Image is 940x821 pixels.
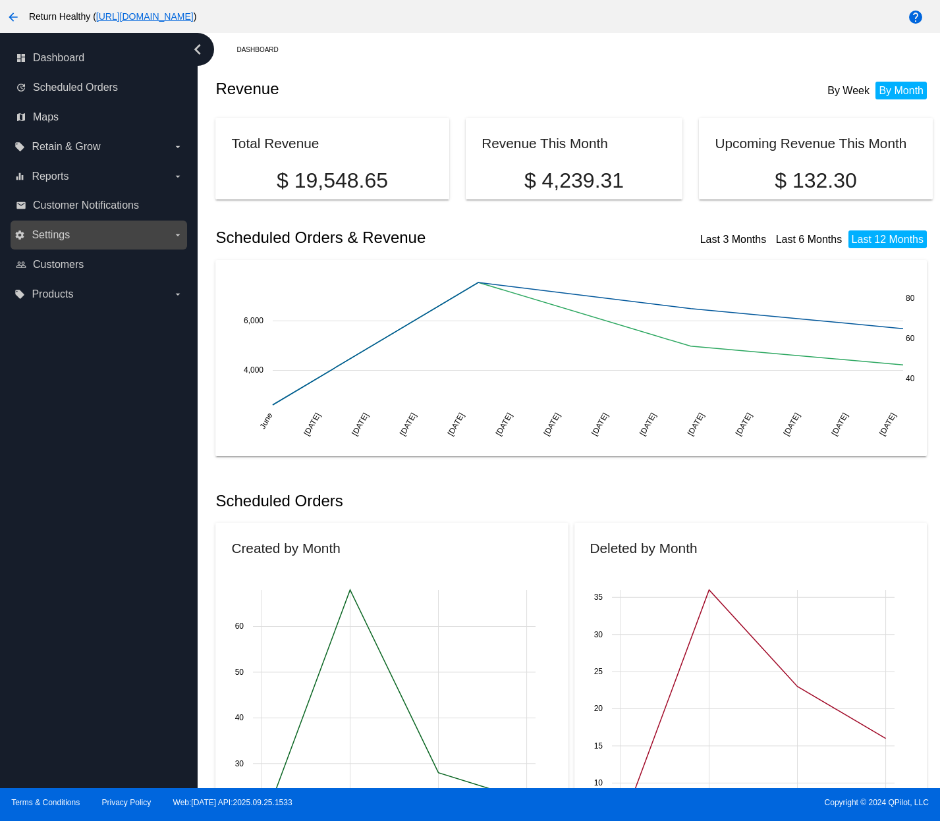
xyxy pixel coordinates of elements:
text: [DATE] [302,411,323,437]
text: [DATE] [494,411,514,437]
i: arrow_drop_down [173,289,183,300]
text: 10 [594,779,603,788]
text: [DATE] [734,411,754,437]
text: 80 [906,294,915,303]
i: local_offer [14,289,25,300]
a: Web:[DATE] API:2025.09.25.1533 [173,798,292,807]
text: 25 [594,667,603,676]
span: Customer Notifications [33,199,139,211]
text: June [258,411,275,431]
text: [DATE] [398,411,418,437]
h2: Total Revenue [231,136,319,151]
text: 50 [235,668,244,677]
span: Dashboard [33,52,84,64]
text: [DATE] [446,411,466,437]
a: Last 6 Months [776,234,843,245]
h2: Scheduled Orders & Revenue [215,228,574,247]
text: 40 [906,374,915,383]
i: local_offer [14,142,25,152]
mat-icon: help [908,9,924,25]
i: dashboard [16,53,26,63]
p: $ 132.30 [715,169,916,193]
h2: Revenue [215,80,574,98]
text: [DATE] [686,411,706,437]
i: settings [14,230,25,240]
text: 20 [594,704,603,714]
a: Dashboard [236,40,290,60]
a: Last 12 Months [852,234,924,245]
text: [DATE] [878,411,899,437]
h2: Revenue This Month [482,136,608,151]
a: people_outline Customers [16,254,183,275]
p: $ 4,239.31 [482,169,666,193]
i: email [16,200,26,211]
mat-icon: arrow_back [5,9,21,25]
text: 15 [594,741,603,751]
text: 40 [235,714,244,723]
i: update [16,82,26,93]
i: chevron_left [187,39,208,60]
i: people_outline [16,259,26,270]
a: Privacy Policy [102,798,152,807]
h2: Upcoming Revenue This Month [715,136,906,151]
a: email Customer Notifications [16,195,183,216]
p: $ 19,548.65 [231,169,433,193]
span: Customers [33,259,84,271]
h2: Created by Month [231,541,340,556]
text: [DATE] [350,411,371,437]
i: map [16,112,26,122]
li: By Month [875,82,927,99]
a: dashboard Dashboard [16,47,183,68]
span: Copyright © 2024 QPilot, LLC [482,798,929,807]
i: arrow_drop_down [173,142,183,152]
span: Settings [32,229,70,241]
text: 4,000 [244,365,263,375]
a: [URL][DOMAIN_NAME] [96,11,194,22]
a: update Scheduled Orders [16,77,183,98]
text: 30 [594,630,603,639]
text: [DATE] [830,411,850,437]
i: arrow_drop_down [173,171,183,182]
text: [DATE] [782,411,802,437]
text: [DATE] [638,411,659,437]
span: Retain & Grow [32,141,100,153]
li: By Week [824,82,873,99]
text: 60 [906,334,915,343]
span: Maps [33,111,59,123]
span: Reports [32,171,69,182]
a: Last 3 Months [700,234,767,245]
span: Products [32,288,73,300]
span: Scheduled Orders [33,82,118,93]
text: 6,000 [244,316,263,325]
text: [DATE] [542,411,563,437]
h2: Deleted by Month [590,541,698,556]
text: 30 [235,759,244,768]
i: equalizer [14,171,25,182]
text: [DATE] [590,411,611,437]
span: Return Healthy ( ) [29,11,196,22]
text: 35 [594,593,603,602]
text: 60 [235,622,244,631]
i: arrow_drop_down [173,230,183,240]
h2: Scheduled Orders [215,492,574,510]
a: map Maps [16,107,183,128]
a: Terms & Conditions [11,798,80,807]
